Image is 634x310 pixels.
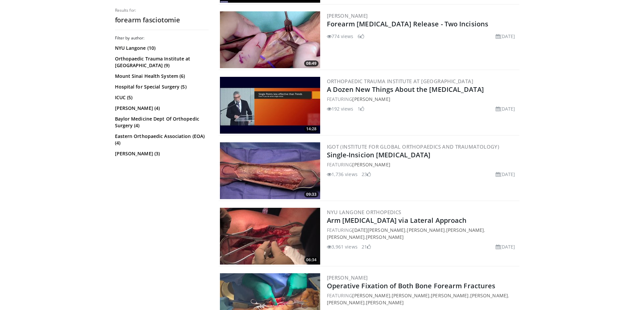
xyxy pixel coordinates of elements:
[327,12,368,19] a: [PERSON_NAME]
[352,227,405,233] a: [DATE][PERSON_NAME]
[327,161,518,168] div: FEATURING
[327,274,368,281] a: [PERSON_NAME]
[327,143,500,150] a: IGOT (Institute for Global Orthopaedics and Traumatology)
[220,11,320,68] img: 39f39120-c99b-44ba-9591-aa3484bd2f19.300x170_q85_crop-smart_upscale.jpg
[304,60,319,66] span: 08:49
[304,257,319,263] span: 06:34
[407,227,445,233] a: [PERSON_NAME]
[115,35,209,41] h3: Filter by author:
[327,209,401,215] a: NYU Langone Orthopedics
[496,243,515,250] li: [DATE]
[358,33,364,40] li: 6
[366,234,404,240] a: [PERSON_NAME]
[496,171,515,178] li: [DATE]
[220,11,320,68] a: 08:49
[304,126,319,132] span: 14:28
[220,142,320,199] a: 09:33
[352,161,390,168] a: [PERSON_NAME]
[220,208,320,265] a: 06:34
[352,292,390,299] a: [PERSON_NAME]
[220,77,320,134] img: 6546d963-822d-4768-ac9f-1b52ada8cdda.300x170_q85_crop-smart_upscale.jpg
[327,150,431,159] a: Single-Insicion [MEDICAL_DATA]
[327,78,474,85] a: Orthopaedic Trauma Institute at [GEOGRAPHIC_DATA]
[327,234,365,240] a: [PERSON_NAME]
[327,171,358,178] li: 1,736 views
[327,243,358,250] li: 3,961 views
[115,133,207,146] a: Eastern Orthopaedic Association (EOA) (4)
[352,96,390,102] a: [PERSON_NAME]
[327,292,518,306] div: FEATURING , , , , ,
[470,292,508,299] a: [PERSON_NAME]
[327,226,518,241] div: FEATURING , , , ,
[496,33,515,40] li: [DATE]
[327,281,496,290] a: Operative Fixation of Both Bone Forearm Fractures
[327,216,467,225] a: Arm [MEDICAL_DATA] via Lateral Approach
[366,299,404,306] a: [PERSON_NAME]
[115,84,207,90] a: Hospital for Special Surgery (5)
[115,116,207,129] a: Baylor Medicine Dept Of Orthopedic Surgery (4)
[327,299,365,306] a: [PERSON_NAME]
[304,191,319,197] span: 09:33
[115,55,207,69] a: Orthopaedic Trauma Institute at [GEOGRAPHIC_DATA] (9)
[115,73,207,80] a: Mount Sinai Health System (6)
[115,45,207,51] a: NYU Langone (10)
[362,243,371,250] li: 21
[446,227,484,233] a: [PERSON_NAME]
[115,8,209,13] p: Results for:
[431,292,469,299] a: [PERSON_NAME]
[327,105,354,112] li: 192 views
[115,94,207,101] a: ICUC (5)
[358,105,364,112] li: 1
[327,33,354,40] li: 774 views
[392,292,429,299] a: [PERSON_NAME]
[115,150,207,157] a: [PERSON_NAME] (3)
[220,208,320,265] img: 26c2fb22-2179-4823-b46b-995474f153c9.300x170_q85_crop-smart_upscale.jpg
[327,96,518,103] div: FEATURING
[362,171,371,178] li: 23
[496,105,515,112] li: [DATE]
[115,105,207,112] a: [PERSON_NAME] (4)
[327,19,489,28] a: Forearm [MEDICAL_DATA] Release - Two Incisions
[220,77,320,134] a: 14:28
[220,142,320,199] img: 6b704a18-9e3e-4419-8ff8-513de65f434c.300x170_q85_crop-smart_upscale.jpg
[327,85,484,94] a: A Dozen New Things About the [MEDICAL_DATA]
[115,16,209,24] h2: forearm fasciotomie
